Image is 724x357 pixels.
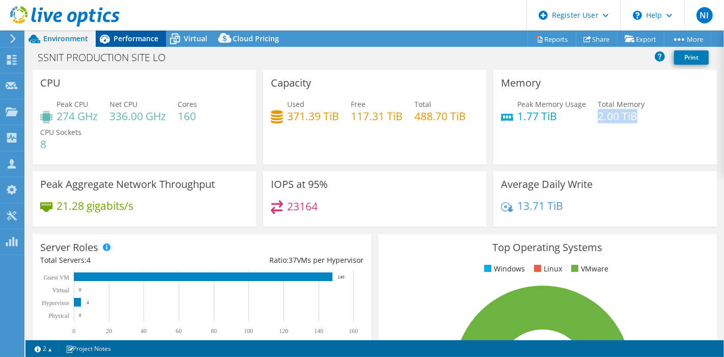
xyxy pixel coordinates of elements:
li: Linux [532,263,562,274]
text: Physical [48,312,69,319]
h4: 336.00 GHz [109,111,166,122]
text: 0 [79,313,81,318]
span: 37 [289,255,297,265]
text: 100 [244,327,253,335]
h4: 2.00 TiB [598,111,645,122]
h3: Average Daily Write [501,179,593,190]
div: Ratio: VMs per Hypervisor [202,255,363,266]
h1: SSNIT PRODUCTION SITE LO [33,52,181,63]
h4: 371.39 TiB [287,111,339,122]
h3: Peak Aggregate Network Throughput [40,179,215,190]
h4: 117.31 TiB [351,111,403,122]
span: Peak CPU [57,99,88,109]
span: Virtual [184,34,207,43]
span: Cloud Pricing [233,34,279,43]
span: Free [351,99,366,109]
h3: Memory [501,77,541,89]
h4: 21.28 gigabits/s [57,200,133,211]
h4: 23164 [287,201,318,212]
div: Total Servers: [40,255,202,266]
text: 160 [349,327,358,335]
a: Reports [527,31,576,47]
a: Project Notes [59,342,118,355]
span: Total Memory [598,99,645,109]
h3: Server Roles [40,242,98,253]
a: 2 [27,342,59,355]
text: 60 [176,327,182,335]
span: NI [697,7,713,23]
text: 120 [279,327,288,335]
text: Hypervisor [42,299,69,307]
h4: 13.71 TiB [517,200,563,211]
a: Export [617,31,664,47]
h4: 274 GHz [57,111,98,122]
text: 40 [141,327,147,335]
span: CPU Sockets [40,127,81,137]
text: 148 [338,274,345,280]
a: Print [674,50,709,65]
h3: Capacity [271,77,311,89]
span: Net CPU [109,99,137,109]
text: 0 [72,327,75,335]
h3: IOPS at 95% [271,179,328,190]
li: Windows [482,263,525,274]
span: 4 [87,255,91,265]
text: 80 [211,327,217,335]
span: Environment [43,34,88,43]
text: 0 [79,287,81,292]
h4: 1.77 TiB [517,111,586,122]
text: 20 [106,327,112,335]
h3: CPU [40,77,61,89]
h4: 488.70 TiB [414,111,466,122]
svg: \n [633,11,642,20]
h4: 160 [178,111,197,122]
text: Virtual [52,287,70,294]
span: Total [414,99,431,109]
h4: 8 [40,139,81,150]
text: Guest VM [44,274,69,281]
a: More [664,31,711,47]
a: Share [576,31,618,47]
li: VMware [569,263,608,274]
span: Peak Memory Usage [517,99,586,109]
text: 140 [314,327,323,335]
span: Performance [114,34,158,43]
text: 4 [87,300,89,305]
span: Used [287,99,304,109]
h3: Top Operating Systems [386,242,709,253]
span: Cores [178,99,197,109]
